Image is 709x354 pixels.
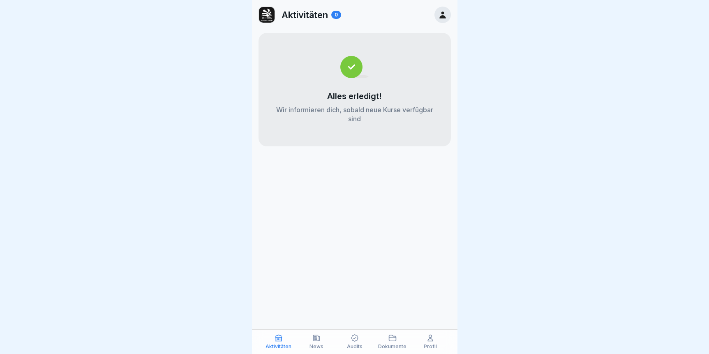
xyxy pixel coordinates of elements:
[275,105,434,123] p: Wir informieren dich, sobald neue Kurse verfügbar sind
[327,91,382,101] p: Alles erledigt!
[259,7,275,23] img: zazc8asra4ka39jdtci05bj8.png
[424,344,437,349] p: Profil
[282,9,328,20] p: Aktivitäten
[331,11,341,19] div: 0
[266,344,291,349] p: Aktivitäten
[340,56,369,78] img: completed.svg
[309,344,323,349] p: News
[347,344,363,349] p: Audits
[378,344,406,349] p: Dokumente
